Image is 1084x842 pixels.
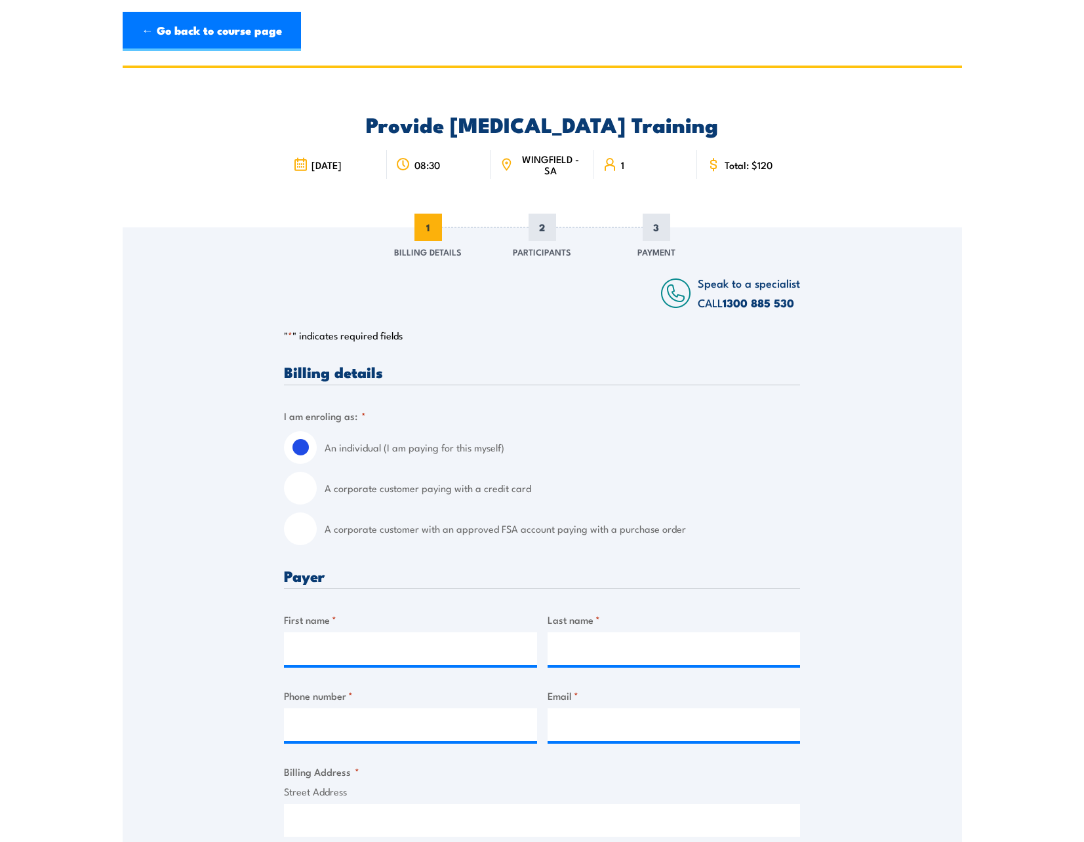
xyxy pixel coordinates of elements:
span: WINGFIELD - SA [517,153,584,176]
label: First name [284,612,537,627]
a: 1300 885 530 [723,294,794,311]
span: 08:30 [414,159,440,170]
h2: Provide [MEDICAL_DATA] Training [284,115,800,133]
span: [DATE] [311,159,342,170]
legend: I am enroling as: [284,408,366,423]
label: Street Address [284,784,800,799]
label: Email [548,688,801,703]
h3: Payer [284,568,800,583]
span: 1 [414,214,442,241]
span: Payment [637,245,675,258]
span: 2 [529,214,556,241]
span: Total: $120 [725,159,773,170]
label: An individual (I am paying for this myself) [325,431,800,464]
span: Speak to a specialist CALL [698,275,800,311]
label: Phone number [284,688,537,703]
label: Last name [548,612,801,627]
p: " " indicates required fields [284,329,800,342]
span: 3 [643,214,670,241]
span: Billing Details [394,245,462,258]
legend: Billing Address [284,764,359,779]
label: A corporate customer with an approved FSA account paying with a purchase order [325,512,800,545]
label: A corporate customer paying with a credit card [325,472,800,505]
a: ← Go back to course page [123,12,301,51]
span: Participants [513,245,571,258]
span: 1 [621,159,624,170]
h3: Billing details [284,364,800,379]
